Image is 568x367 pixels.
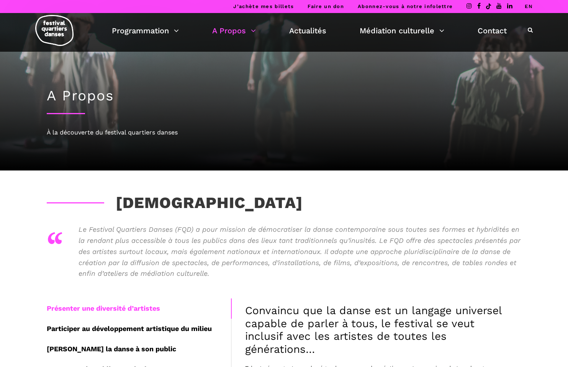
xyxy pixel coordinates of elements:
img: logo-fqd-med [35,15,74,46]
a: J’achète mes billets [233,3,294,9]
a: A Propos [212,24,256,37]
div: [PERSON_NAME] la danse à son public [47,339,231,359]
div: Participer au développement artistique du milieu [47,319,231,339]
p: Le Festival Quartiers Danses (FQD) a pour mission de démocratiser la danse contemporaine sous tou... [79,224,522,279]
a: Contact [478,24,507,37]
div: Présenter une diversité d’artistes [47,298,231,319]
a: EN [525,3,533,9]
a: Faire un don [308,3,344,9]
a: Programmation [112,24,179,37]
div: “ [47,220,63,266]
h4: Convaincu que la danse est un langage universel capable de parler à tous, le festival se veut inc... [245,304,508,356]
a: Médiation culturelle [360,24,444,37]
a: Abonnez-vous à notre infolettre [358,3,453,9]
div: À la découverte du festival quartiers danses [47,128,522,138]
h3: [DEMOGRAPHIC_DATA] [47,193,303,213]
a: Actualités [289,24,326,37]
h1: A Propos [47,87,522,104]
